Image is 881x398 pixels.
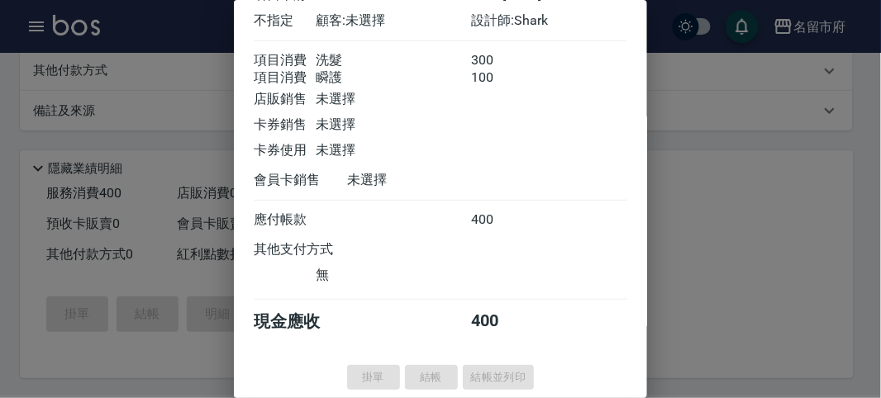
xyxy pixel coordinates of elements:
[316,267,471,284] div: 無
[254,310,347,333] div: 現金應收
[472,12,627,30] div: 設計師: Shark
[316,116,471,134] div: 未選擇
[254,52,316,69] div: 項目消費
[254,91,316,108] div: 店販銷售
[254,142,316,159] div: 卡券使用
[254,12,316,30] div: 不指定
[254,116,316,134] div: 卡券銷售
[254,211,316,229] div: 應付帳款
[254,241,379,258] div: 其他支付方式
[316,91,471,108] div: 未選擇
[472,52,534,69] div: 300
[316,142,471,159] div: 未選擇
[472,211,534,229] div: 400
[472,310,534,333] div: 400
[316,12,471,30] div: 顧客: 未選擇
[254,69,316,87] div: 項目消費
[316,69,471,87] div: 瞬護
[472,69,534,87] div: 100
[254,172,347,189] div: 會員卡銷售
[347,172,502,189] div: 未選擇
[316,52,471,69] div: 洗髮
